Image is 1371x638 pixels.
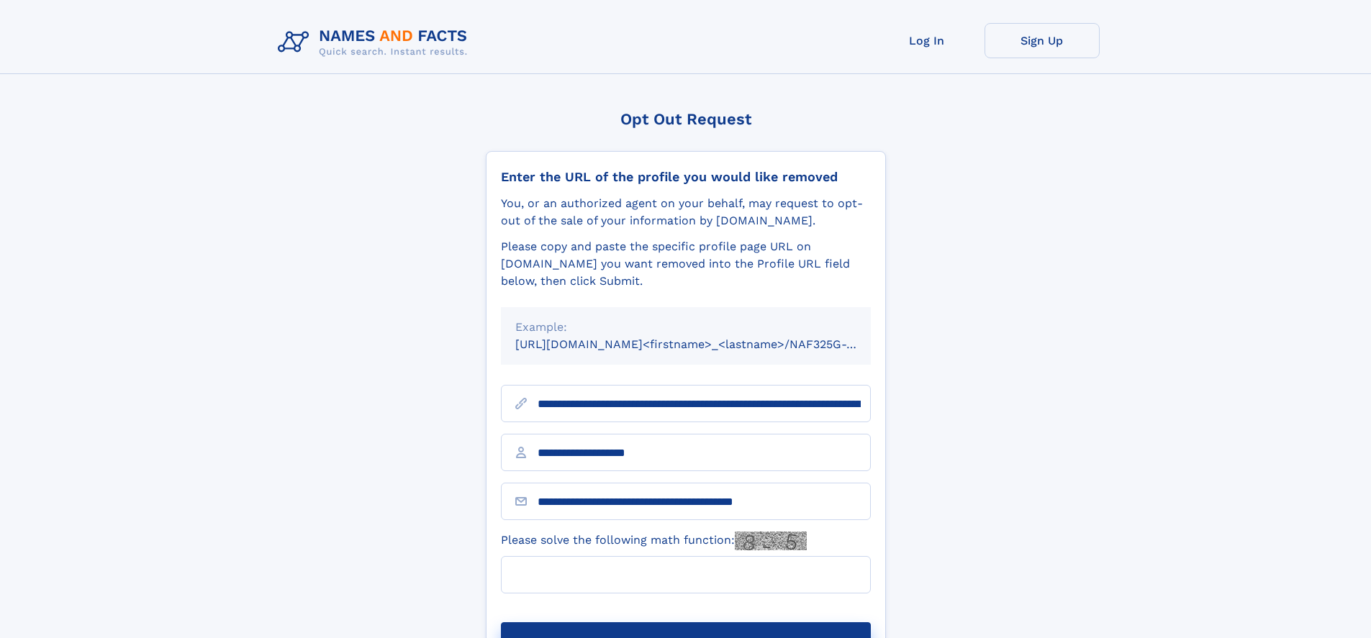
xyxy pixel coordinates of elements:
[985,23,1100,58] a: Sign Up
[486,110,886,128] div: Opt Out Request
[869,23,985,58] a: Log In
[515,337,898,351] small: [URL][DOMAIN_NAME]<firstname>_<lastname>/NAF325G-xxxxxxxx
[501,169,871,185] div: Enter the URL of the profile you would like removed
[515,319,856,336] div: Example:
[272,23,479,62] img: Logo Names and Facts
[501,195,871,229] div: You, or an authorized agent on your behalf, may request to opt-out of the sale of your informatio...
[501,238,871,290] div: Please copy and paste the specific profile page URL on [DOMAIN_NAME] you want removed into the Pr...
[501,532,807,550] label: Please solve the following math function:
